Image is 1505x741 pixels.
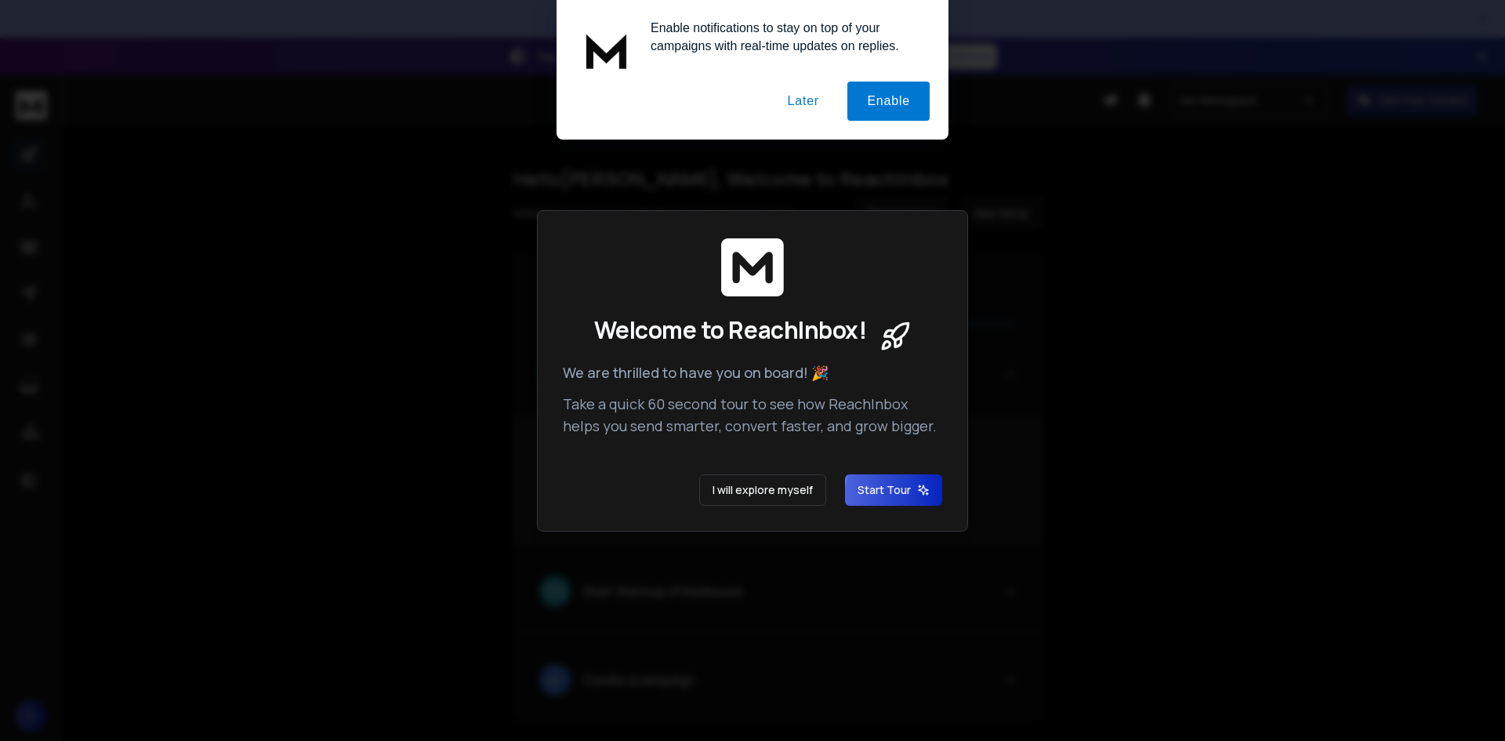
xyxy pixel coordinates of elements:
[699,474,826,506] button: I will explore myself
[563,393,942,437] p: Take a quick 60 second tour to see how ReachInbox helps you send smarter, convert faster, and gro...
[847,82,930,121] button: Enable
[858,482,930,498] span: Start Tour
[767,82,838,121] button: Later
[845,474,942,506] button: Start Tour
[594,316,866,344] span: Welcome to ReachInbox!
[638,19,930,55] div: Enable notifications to stay on top of your campaigns with real-time updates on replies.
[563,361,942,383] p: We are thrilled to have you on board! 🎉
[575,19,638,82] img: notification icon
